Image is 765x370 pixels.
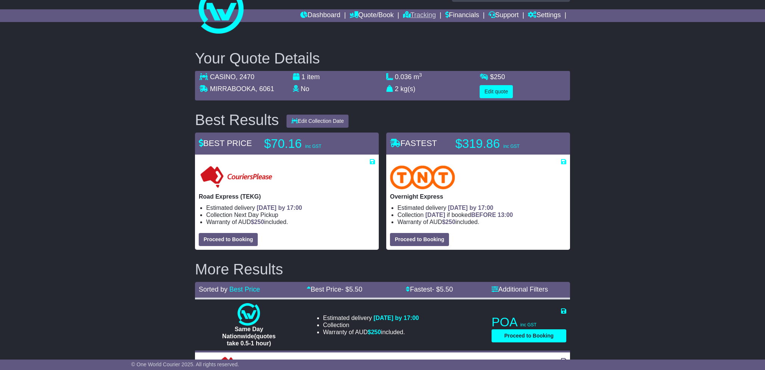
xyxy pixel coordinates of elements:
[255,85,274,93] span: , 6061
[395,73,412,81] span: 0.036
[471,212,496,218] span: BEFORE
[371,329,381,335] span: 250
[131,361,239,367] span: © One World Courier 2025. All rights reserved.
[455,136,549,151] p: $319.86
[440,286,453,293] span: 5.50
[403,9,436,22] a: Tracking
[251,219,264,225] span: $
[432,286,453,293] span: - $
[307,73,320,81] span: item
[199,286,227,293] span: Sorted by
[498,212,513,218] span: 13:00
[397,218,566,226] li: Warranty of AUD included.
[199,165,274,189] img: CouriersPlease: Road Express (TEKG)
[445,9,479,22] a: Financials
[397,204,566,211] li: Estimated delivery
[191,112,283,128] div: Best Results
[254,219,264,225] span: 250
[492,329,566,342] button: Proceed to Booking
[390,139,437,148] span: FASTEST
[199,193,375,200] p: Road Express (TEKG)
[323,321,419,329] li: Collection
[307,286,362,293] a: Best Price- $5.50
[210,85,255,93] span: MIRRABOOKA
[406,286,453,293] a: Fastest- $5.50
[323,329,419,336] li: Warranty of AUD included.
[300,9,340,22] a: Dashboard
[323,314,419,321] li: Estimated delivery
[341,286,362,293] span: - $
[390,165,455,189] img: TNT Domestic: Overnight Express
[305,144,321,149] span: inc GST
[199,233,258,246] button: Proceed to Booking
[374,315,419,321] span: [DATE] by 17:00
[234,212,278,218] span: Next Day Pickup
[210,73,236,81] span: CASINO
[445,219,455,225] span: 250
[414,73,422,81] span: m
[494,73,505,81] span: 250
[503,144,519,149] span: inc GST
[238,303,260,326] img: One World Courier: Same Day Nationwide(quotes take 0.5-1 hour)
[301,85,309,93] span: No
[222,326,276,346] span: Same Day Nationwide(quotes take 0.5-1 hour)
[195,261,570,277] h2: More Results
[528,9,561,22] a: Settings
[480,85,513,98] button: Edit quote
[419,72,422,78] sup: 3
[229,286,260,293] a: Best Price
[349,286,362,293] span: 5.50
[490,73,505,81] span: $
[206,204,375,211] li: Estimated delivery
[206,211,375,218] li: Collection
[264,136,357,151] p: $70.16
[492,315,566,330] p: POA
[195,50,570,66] h2: Your Quote Details
[301,73,305,81] span: 1
[257,205,302,211] span: [DATE] by 17:00
[489,9,519,22] a: Support
[520,322,536,327] span: inc GST
[425,212,513,218] span: if booked
[425,212,445,218] span: [DATE]
[287,115,349,128] button: Edit Collection Date
[390,193,566,200] p: Overnight Express
[199,139,252,148] span: BEST PRICE
[390,233,449,246] button: Proceed to Booking
[400,85,415,93] span: kg(s)
[492,286,548,293] a: Additional Filters
[350,9,394,22] a: Quote/Book
[206,218,375,226] li: Warranty of AUD included.
[368,329,381,335] span: $
[442,219,455,225] span: $
[395,85,399,93] span: 2
[448,205,493,211] span: [DATE] by 17:00
[397,211,566,218] li: Collection
[236,73,254,81] span: , 2470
